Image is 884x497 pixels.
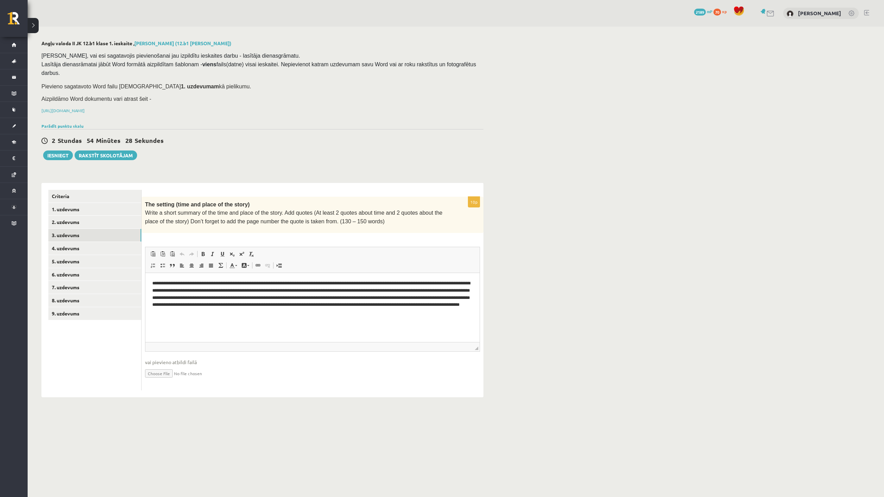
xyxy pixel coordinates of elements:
a: Bold (Ctrl+B) [198,250,208,259]
span: 70 [713,9,721,16]
a: Unlink [263,261,272,270]
img: Sandijs Nils Griķis [787,10,794,17]
a: Align Right [196,261,206,270]
button: Iesniegt [43,150,73,160]
span: The setting (time and place of the story) [145,202,250,207]
a: Math [216,261,225,270]
span: [PERSON_NAME], vai esi sagatavojis pievienošanai jau izpildītu ieskaites darbu - lasītāja dienasg... [41,53,478,76]
a: Undo (Ctrl+Z) [177,250,187,259]
a: Remove Format [247,250,256,259]
a: Insert Page Break for Printing [274,261,284,270]
span: Stundas [58,136,82,144]
span: Sekundes [135,136,164,144]
a: 4. uzdevums [48,242,141,255]
a: Justify [206,261,216,270]
h2: Angļu valoda II JK 12.b1 klase 1. ieskaite , [41,40,483,46]
a: Superscript [237,250,247,259]
a: Redo (Ctrl+Y) [187,250,196,259]
span: mP [707,9,712,14]
a: 2189 mP [694,9,712,14]
a: 8. uzdevums [48,294,141,307]
a: Center [187,261,196,270]
a: Paste (Ctrl+V) [148,250,158,259]
span: 2189 [694,9,706,16]
span: vai pievieno atbildi failā [145,359,480,366]
iframe: Editor, wiswyg-editor-user-answer-47024943661320 [145,273,480,342]
a: [URL][DOMAIN_NAME] [41,108,85,113]
span: xp [722,9,727,14]
a: 3. uzdevums [48,229,141,242]
a: 5. uzdevums [48,255,141,268]
span: Write a short summary of the time and place of the story. Add quotes (At least 2 quotes about tim... [145,210,442,224]
a: Link (Ctrl+K) [253,261,263,270]
a: Insert/Remove Numbered List [148,261,158,270]
a: Rakstīt skolotājam [75,150,137,160]
span: Pievieno sagatavoto Word failu [DEMOGRAPHIC_DATA] kā pielikumu. [41,84,251,89]
span: Minūtes [96,136,121,144]
a: Background Color [239,261,251,270]
a: Insert/Remove Bulleted List [158,261,167,270]
a: 70 xp [713,9,730,14]
a: Subscript [227,250,237,259]
p: 10p [468,196,480,207]
strong: 1. uzdevumam [181,84,219,89]
a: 2. uzdevums [48,216,141,228]
span: 54 [87,136,94,144]
a: Paste as plain text (Ctrl+Shift+V) [158,250,167,259]
a: Rīgas 1. Tālmācības vidusskola [8,12,28,29]
span: 28 [125,136,132,144]
a: Paste from Word [167,250,177,259]
span: Aizpildāmo Word dokumentu vari atrast šeit - [41,96,151,102]
a: 7. uzdevums [48,281,141,294]
a: [PERSON_NAME] (12.b1 [PERSON_NAME]) [134,40,231,46]
a: Italic (Ctrl+I) [208,250,218,259]
a: Parādīt punktu skalu [41,123,84,129]
a: Block Quote [167,261,177,270]
a: 1. uzdevums [48,203,141,216]
a: 6. uzdevums [48,268,141,281]
span: 2 [52,136,55,144]
a: Text Color [227,261,239,270]
a: Criteria [48,190,141,203]
a: Underline (Ctrl+U) [218,250,227,259]
a: [PERSON_NAME] [798,10,841,17]
span: Resize [475,347,478,350]
a: 9. uzdevums [48,307,141,320]
a: Align Left [177,261,187,270]
strong: viens [202,61,217,67]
